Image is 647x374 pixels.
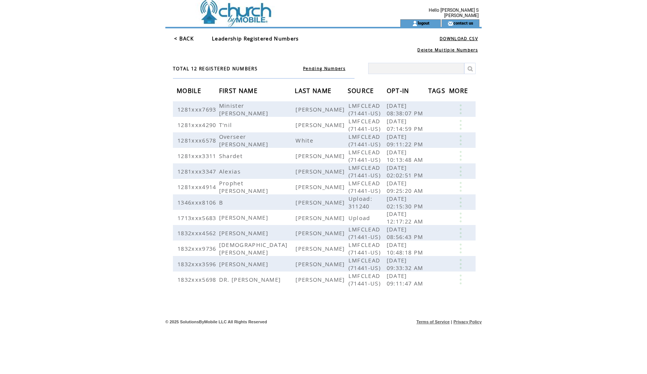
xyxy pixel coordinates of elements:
[418,20,429,25] a: logout
[296,214,347,222] span: [PERSON_NAME]
[219,214,270,221] span: [PERSON_NAME]
[177,214,218,222] span: 1713xxx5683
[348,164,383,179] span: LMFCLEAD (71441-US)
[296,260,347,268] span: [PERSON_NAME]
[296,106,347,113] span: [PERSON_NAME]
[453,20,473,25] a: contact us
[417,47,478,53] a: Delete Multiple Numbers
[428,85,447,99] span: TAGS
[348,272,383,287] span: LMFCLEAD (71441-US)
[177,106,218,113] span: 1281xxx7693
[387,164,425,179] span: [DATE] 02:02:51 PM
[440,36,478,41] a: DOWNLOAD CSV
[173,65,258,72] span: TOTAL 12 REGISTERED NUMBERS
[348,225,383,241] span: LMFCLEAD (71441-US)
[177,260,218,268] span: 1832xxx3596
[296,276,347,283] span: [PERSON_NAME]
[219,102,270,117] span: Minister [PERSON_NAME]
[348,117,383,132] span: LMFCLEAD (71441-US)
[348,256,383,272] span: LMFCLEAD (71441-US)
[177,183,218,191] span: 1281xxx4914
[348,241,383,256] span: LMFCLEAD (71441-US)
[387,241,425,256] span: [DATE] 10:48:18 PM
[296,168,347,175] span: [PERSON_NAME]
[177,152,218,160] span: 1281xxx3311
[296,229,347,237] span: [PERSON_NAME]
[348,88,376,93] a: SOURCE
[348,148,383,163] span: LMFCLEAD (71441-US)
[429,8,479,18] span: Hello [PERSON_NAME] S [PERSON_NAME]
[348,195,372,210] span: Upload: 311240
[296,245,347,252] span: [PERSON_NAME]
[348,85,376,99] span: SOURCE
[177,276,218,283] span: 1832xxx5698
[296,199,347,206] span: [PERSON_NAME]
[387,195,425,210] span: [DATE] 02:15:30 PM
[219,121,234,129] span: T'nil
[428,88,447,93] a: TAGS
[296,137,315,144] span: White
[348,214,372,222] span: Upload
[387,225,425,241] span: [DATE] 08:56:43 PM
[348,179,383,194] span: LMFCLEAD (71441-US)
[177,121,218,129] span: 1281xxx4290
[387,272,425,287] span: [DATE] 09:11:47 AM
[387,179,425,194] span: [DATE] 09:25:20 AM
[296,121,347,129] span: [PERSON_NAME]
[219,199,225,206] span: B
[177,245,218,252] span: 1832xxx9736
[387,102,425,117] span: [DATE] 08:38:07 PM
[177,85,203,99] span: MOBILE
[212,35,299,42] span: Leadership Registered Numbers
[219,260,270,268] span: [PERSON_NAME]
[303,66,345,71] a: Pending Numbers
[387,88,411,93] a: OPT-IN
[165,320,267,324] span: © 2025 SolutionsByMobile LLC All Rights Reserved
[177,88,203,93] a: MOBILE
[387,148,425,163] span: [DATE] 10:13:48 AM
[219,241,288,256] span: [DEMOGRAPHIC_DATA] [PERSON_NAME]
[387,117,425,132] span: [DATE] 07:14:59 PM
[449,85,470,99] span: MORE
[387,256,425,272] span: [DATE] 09:33:32 AM
[412,20,418,26] img: account_icon.gif
[387,85,411,99] span: OPT-IN
[448,20,453,26] img: contact_us_icon.gif
[219,152,244,160] span: Shardet
[295,85,333,99] span: LAST NAME
[219,168,243,175] span: Alexias
[177,229,218,237] span: 1832xxx4562
[348,133,383,148] span: LMFCLEAD (71441-US)
[296,152,347,160] span: [PERSON_NAME]
[417,320,450,324] a: Terms of Service
[219,85,260,99] span: FIRST NAME
[177,168,218,175] span: 1281xxx3347
[453,320,482,324] a: Privacy Policy
[219,229,270,237] span: [PERSON_NAME]
[451,320,452,324] span: |
[177,199,218,206] span: 1346xxx8106
[219,276,283,283] span: DR. [PERSON_NAME]
[387,210,425,225] span: [DATE] 12:17:22 AM
[219,88,260,93] a: FIRST NAME
[177,137,218,144] span: 1281xxx6578
[387,133,425,148] span: [DATE] 09:11:22 PM
[296,183,347,191] span: [PERSON_NAME]
[295,88,333,93] a: LAST NAME
[219,133,270,148] span: Overseer [PERSON_NAME]
[219,179,270,194] span: Prophet [PERSON_NAME]
[348,102,383,117] span: LMFCLEAD (71441-US)
[174,35,194,42] a: < BACK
